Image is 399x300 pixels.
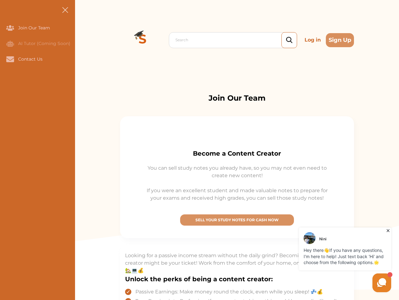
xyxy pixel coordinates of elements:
[249,226,393,294] iframe: HelpCrunch
[180,214,294,226] button: [object Object]
[125,274,349,284] h3: Unlock the perks of being a content creator:
[135,289,323,295] span: Passive Earnings: Make money round the clock, even while you sleep! 💤💰
[120,17,165,62] img: Logo
[120,164,354,202] p: You can sell study notes you already have, so you may not even need to create new content! If you...
[286,37,292,43] img: search_icon
[302,34,323,46] p: Log in
[326,33,354,47] button: Sign Up
[120,92,354,104] p: Join Our Team
[120,149,354,158] p: Become a Content Creator
[125,252,349,274] p: Looking for a passive income stream without the daily grind? Becoming a content creator might be ...
[183,217,291,223] p: SELL YOUR STUDY NOTES FOR CASH NOW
